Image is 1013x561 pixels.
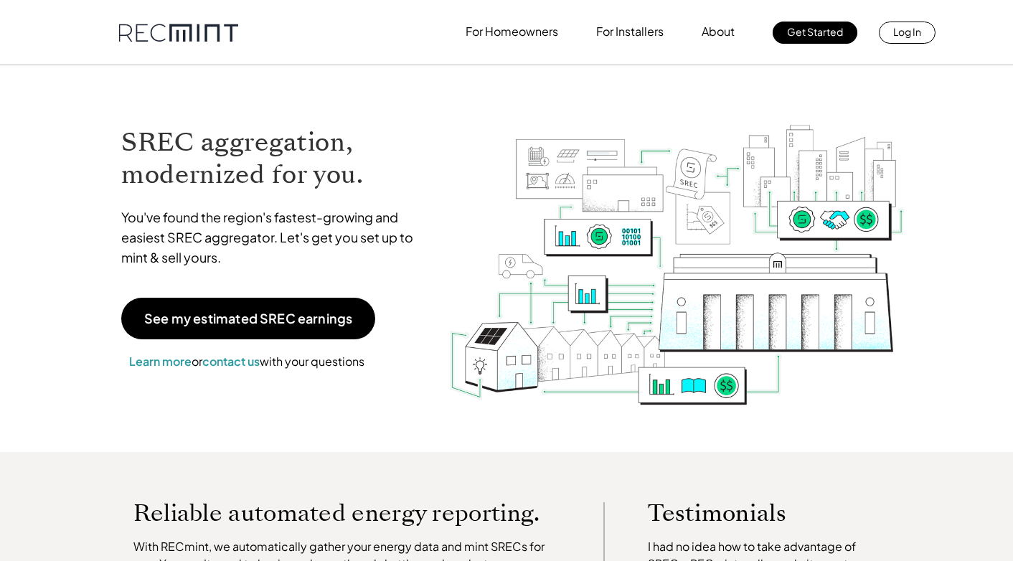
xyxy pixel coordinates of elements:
a: Learn more [129,354,192,369]
p: Reliable automated energy reporting. [133,502,561,524]
p: For Homeowners [466,22,558,42]
a: Get Started [773,22,857,44]
p: See my estimated SREC earnings [144,312,352,325]
h1: SREC aggregation, modernized for you. [121,126,427,191]
a: See my estimated SREC earnings [121,298,375,339]
a: Log In [879,22,936,44]
p: Get Started [787,22,843,42]
p: For Installers [596,22,664,42]
p: or with your questions [121,352,372,371]
p: Log In [893,22,921,42]
a: contact us [202,354,260,369]
p: You've found the region's fastest-growing and easiest SREC aggregator. Let's get you set up to mi... [121,207,427,268]
p: Testimonials [648,502,862,524]
img: RECmint value cycle [448,87,906,409]
p: About [702,22,735,42]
